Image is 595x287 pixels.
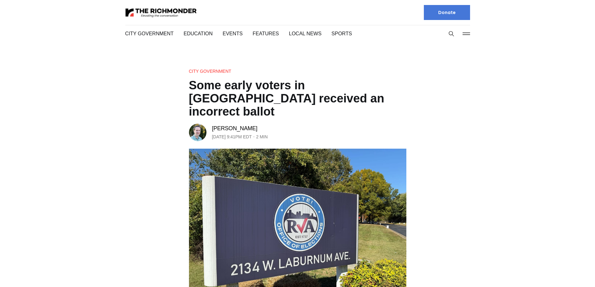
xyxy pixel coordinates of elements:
a: [PERSON_NAME] [212,125,258,132]
h1: Some early voters in [GEOGRAPHIC_DATA] received an incorrect ballot [189,79,406,118]
a: City Government [189,68,229,74]
button: Search this site [447,29,456,38]
a: Donate [424,5,470,20]
a: Education [182,30,211,37]
img: The Richmonder [125,7,197,18]
a: Features [250,30,274,37]
a: Local News [284,30,315,37]
a: Sports [325,30,344,37]
time: [DATE] 9:41PM EDT [212,133,253,141]
span: 2 min [257,133,269,141]
iframe: portal-trigger [542,256,595,287]
img: Michael Phillips [189,124,206,141]
a: Events [221,30,240,37]
a: City Government [125,30,172,37]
